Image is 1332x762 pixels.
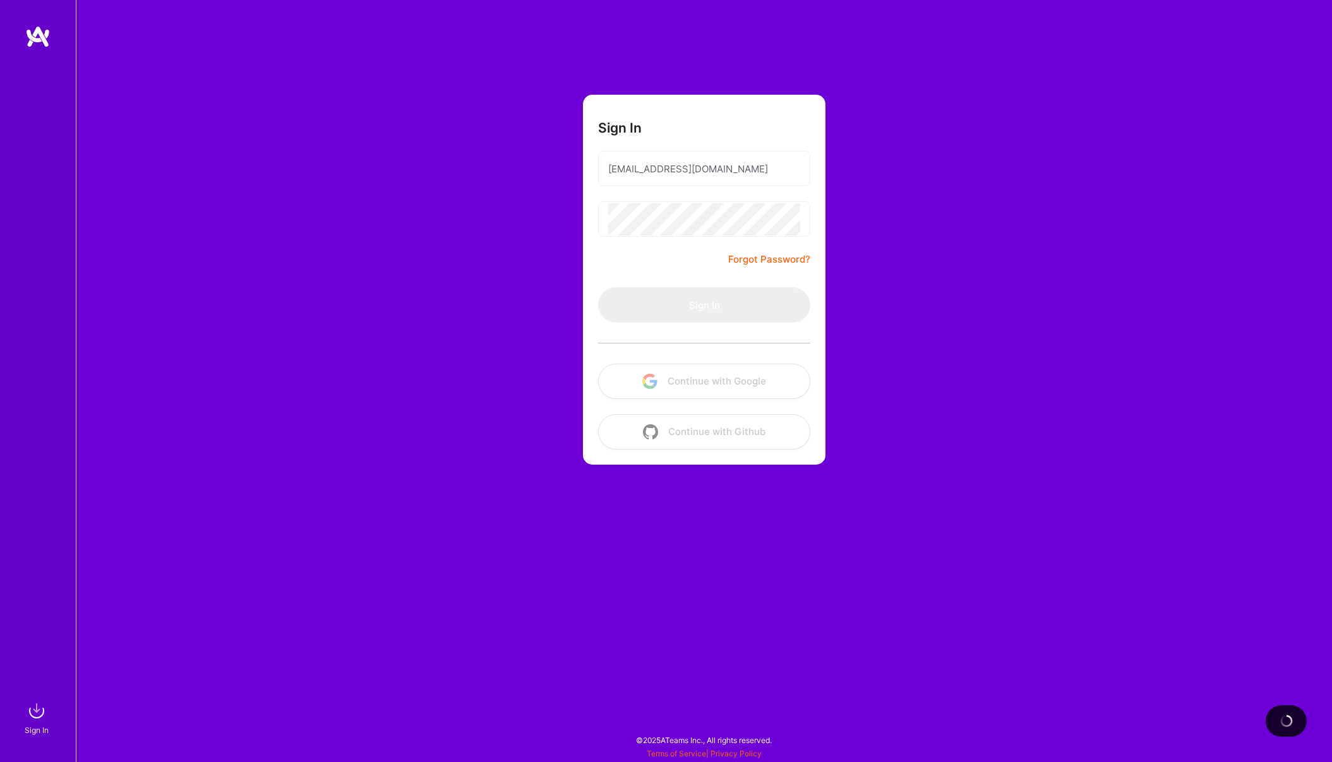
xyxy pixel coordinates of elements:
a: Forgot Password? [728,252,810,267]
a: sign inSign In [27,698,49,737]
img: sign in [24,698,49,723]
a: Privacy Policy [711,749,762,758]
button: Continue with Google [598,364,810,399]
span: | [647,749,762,758]
div: © 2025 ATeams Inc., All rights reserved. [76,724,1332,756]
button: Sign In [598,287,810,323]
a: Terms of Service [647,749,706,758]
input: Email... [608,153,800,185]
h3: Sign In [598,120,642,136]
img: loading [1278,712,1295,730]
div: Sign In [25,723,49,737]
img: icon [643,424,658,439]
button: Continue with Github [598,414,810,449]
img: icon [642,374,657,389]
img: logo [25,25,51,48]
